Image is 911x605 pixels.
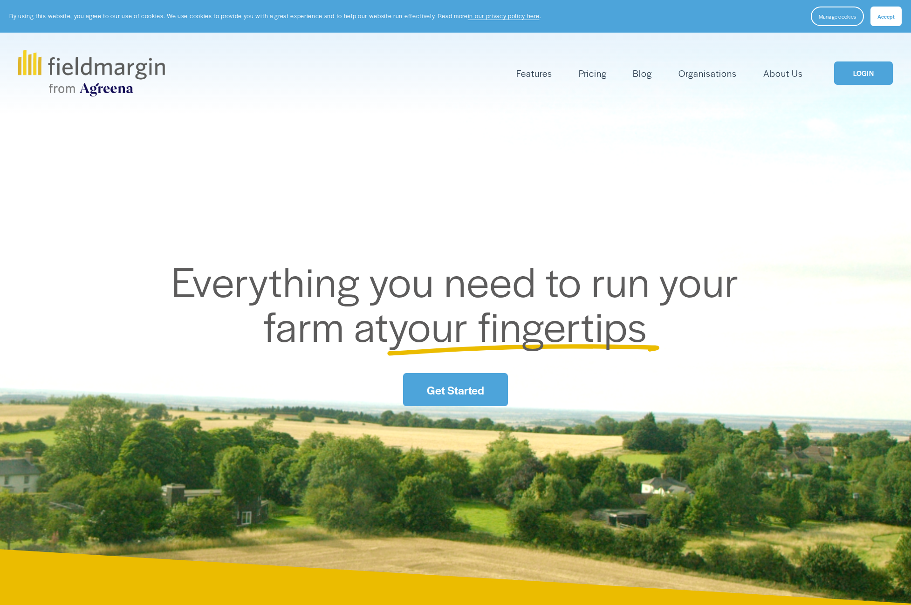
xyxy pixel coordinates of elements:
img: fieldmargin.com [18,50,164,96]
a: Pricing [579,66,607,81]
a: folder dropdown [516,66,552,81]
a: Get Started [403,373,507,406]
span: Features [516,67,552,80]
span: Everything you need to run your farm at [171,251,749,354]
a: in our privacy policy here [468,12,540,20]
a: LOGIN [834,61,893,85]
a: Organisations [678,66,737,81]
span: Accept [877,13,895,20]
span: your fingertips [389,296,647,354]
p: By using this website, you agree to our use of cookies. We use cookies to provide you with a grea... [9,12,541,20]
button: Accept [870,7,902,26]
button: Manage cookies [811,7,864,26]
a: About Us [763,66,803,81]
span: Manage cookies [819,13,856,20]
a: Blog [633,66,652,81]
